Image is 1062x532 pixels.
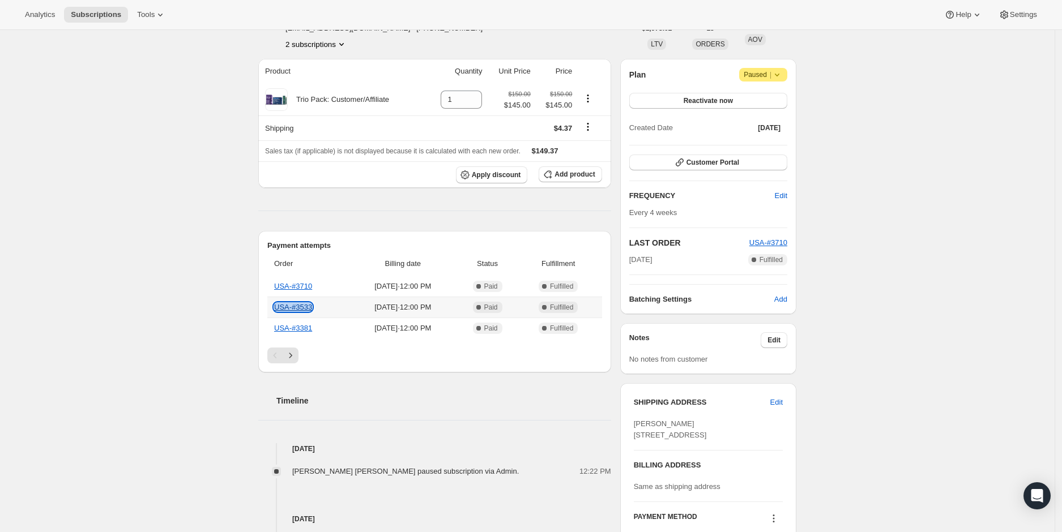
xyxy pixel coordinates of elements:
button: Apply discount [456,166,528,183]
h2: Plan [629,69,646,80]
span: Fulfilled [760,255,783,264]
h3: BILLING ADDRESS [634,460,783,471]
th: Product [258,59,426,84]
span: Tools [137,10,155,19]
h4: [DATE] [258,443,611,454]
th: Quantity [426,59,486,84]
button: Subscriptions [64,7,128,23]
button: Settings [992,7,1044,23]
nav: Pagination [267,347,602,363]
button: Customer Portal [629,155,787,170]
h3: SHIPPING ADDRESS [634,397,770,408]
span: Settings [1010,10,1037,19]
span: Help [956,10,971,19]
span: Same as shipping address [634,482,720,491]
span: [PERSON_NAME] [PERSON_NAME] paused subscription via Admin. [292,467,519,475]
span: $4.37 [554,124,573,132]
h2: FREQUENCY [629,190,775,201]
span: [DATE] · 12:00 PM [352,323,453,334]
button: Next [283,347,298,363]
span: Created Date [629,122,673,134]
h2: LAST ORDER [629,237,749,248]
span: Reactivate now [684,96,733,105]
h3: PAYMENT METHOD [634,512,697,527]
button: Edit [768,187,794,205]
button: Edit [761,332,787,348]
span: $145.00 [538,100,573,111]
a: USA-#3710 [749,238,787,247]
span: Analytics [25,10,55,19]
button: Edit [764,393,790,411]
small: $150.00 [509,91,531,97]
span: Customer Portal [686,158,739,167]
span: Edit [775,190,787,201]
button: Add [767,290,794,308]
th: Order [267,251,349,276]
div: Trio Pack: Customer/Affiliate [288,94,389,105]
button: Product actions [579,92,597,105]
h2: Payment attempts [267,240,602,251]
span: AOV [748,36,762,44]
span: Fulfillment [522,258,595,269]
span: Paused [744,69,783,80]
th: Unit Price [485,59,534,84]
button: Tools [130,7,173,23]
button: Shipping actions [579,121,597,133]
span: ORDERS [696,40,724,48]
span: $149.37 [532,147,558,155]
span: [PERSON_NAME] [STREET_ADDRESS] [634,419,707,439]
button: Help [937,7,989,23]
span: | [770,70,771,79]
span: Subscriptions [71,10,121,19]
small: $150.00 [550,91,572,97]
h2: Timeline [276,395,611,406]
span: No notes from customer [629,355,708,363]
span: Sales tax (if applicable) is not displayed because it is calculated with each new order. [265,147,521,155]
span: Every 4 weeks [629,208,677,217]
button: Reactivate now [629,93,787,109]
span: [DATE] · 12:00 PM [352,302,453,313]
h4: [DATE] [258,513,611,525]
h3: Notes [629,332,761,348]
div: Open Intercom Messenger [1023,482,1051,509]
span: Add [774,294,787,305]
span: Paid [484,324,498,333]
span: [DATE] [758,123,780,132]
span: Fulfilled [550,282,573,291]
a: USA-#3533 [274,303,312,311]
span: Billing date [352,258,453,269]
span: [DATE] · 12:00 PM [352,281,453,292]
span: Paid [484,303,498,312]
span: LTV [651,40,663,48]
h6: Batching Settings [629,294,774,305]
span: Edit [767,336,780,345]
img: product img [265,88,288,111]
span: Fulfilled [550,324,573,333]
button: [DATE] [751,120,787,136]
button: Add product [539,166,602,182]
span: Edit [770,397,783,408]
span: Paid [484,282,498,291]
span: Status [460,258,514,269]
span: Add product [555,170,595,179]
th: Shipping [258,115,426,140]
span: $145.00 [504,100,531,111]
a: USA-#3381 [274,324,312,332]
span: [DATE] [629,254,652,265]
span: Apply discount [472,170,521,179]
button: Product actions [285,38,347,50]
th: Price [534,59,576,84]
a: USA-#3710 [274,282,312,290]
span: 12:22 PM [579,466,611,477]
span: Fulfilled [550,303,573,312]
button: Analytics [18,7,62,23]
button: USA-#3710 [749,237,787,248]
